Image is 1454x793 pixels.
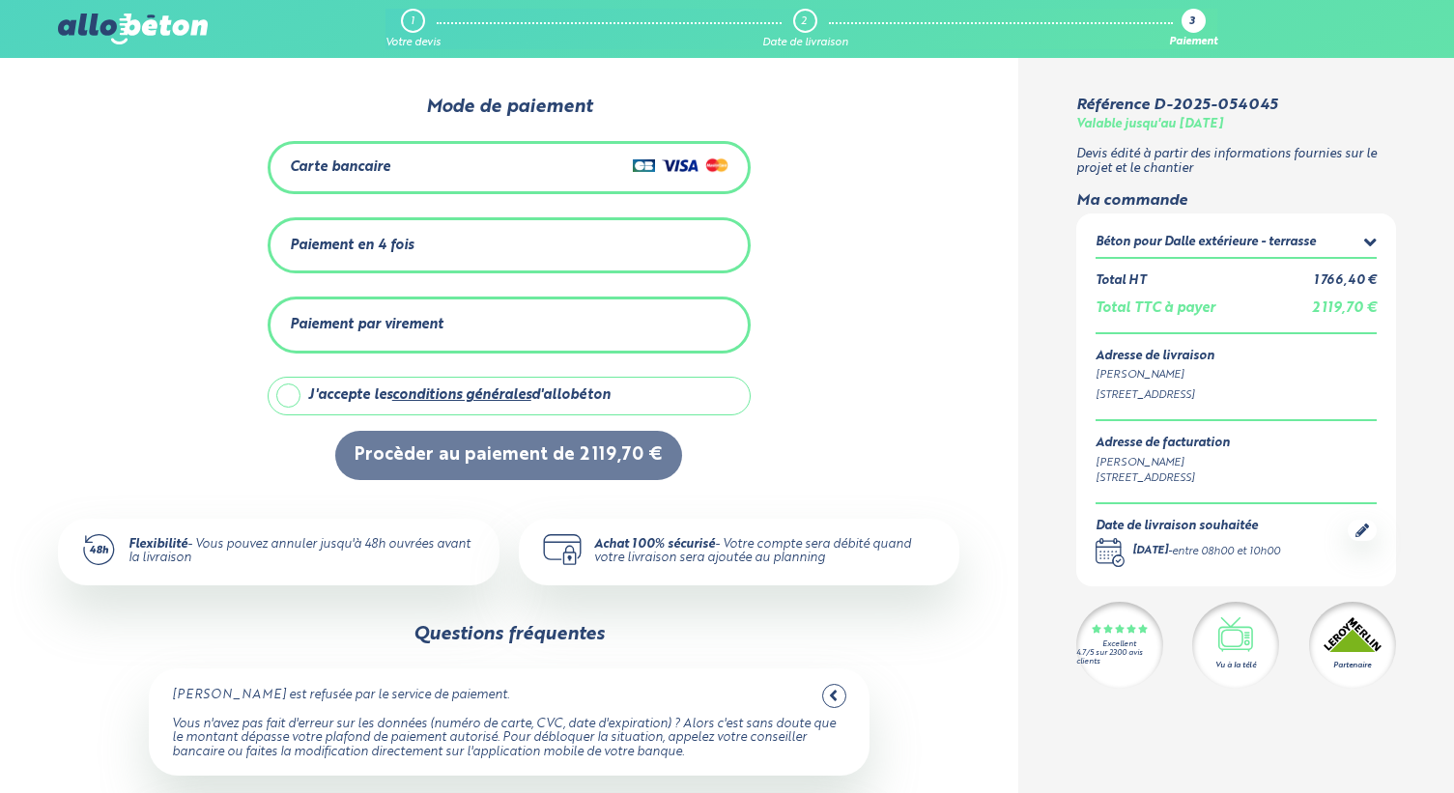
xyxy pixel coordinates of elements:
button: Procèder au paiement de 2 119,70 € [335,431,682,480]
div: Ma commande [1076,192,1396,210]
div: Paiement par virement [290,317,443,333]
img: Cartes de crédit [633,154,728,177]
div: J'accepte les d'allobéton [308,387,611,404]
div: Date de livraison [762,37,848,49]
div: - Votre compte sera débité quand votre livraison sera ajoutée au planning [594,538,936,566]
div: [PERSON_NAME] est refusée par le service de paiement. [172,689,509,703]
div: [PERSON_NAME] [1096,455,1230,471]
div: [STREET_ADDRESS] [1096,387,1377,404]
iframe: Help widget launcher [1282,718,1433,772]
strong: Achat 100% sécurisé [594,538,715,551]
div: - [1132,544,1280,560]
div: - Vous pouvez annuler jusqu'à 48h ouvrées avant la livraison [128,538,476,566]
a: 2 Date de livraison [762,9,848,49]
div: Total TTC à payer [1096,300,1215,317]
div: Mode de paiement [239,97,780,118]
div: 2 [801,15,807,28]
div: 3 [1189,16,1195,29]
div: Votre devis [385,37,441,49]
div: Paiement en 4 fois [290,238,413,254]
div: Date de livraison souhaitée [1096,520,1280,534]
summary: Béton pour Dalle extérieure - terrasse [1096,233,1377,257]
div: Vu à la télé [1215,660,1256,671]
div: Carte bancaire [290,159,390,176]
a: 1 Votre devis [385,9,441,49]
div: Référence D-2025-054045 [1076,97,1277,114]
div: Vous n'avez pas fait d'erreur sur les données (numéro de carte, CVC, date d'expiration) ? Alors c... [172,718,847,760]
div: Questions fréquentes [413,624,605,645]
div: Adresse de facturation [1096,437,1230,451]
div: Partenaire [1333,660,1371,671]
div: entre 08h00 et 10h00 [1172,544,1280,560]
p: Devis édité à partir des informations fournies sur le projet et le chantier [1076,148,1396,176]
div: [PERSON_NAME] [1096,367,1377,383]
div: Total HT [1096,274,1146,289]
div: 1 766,40 € [1314,274,1377,289]
div: [STREET_ADDRESS] [1096,470,1230,487]
div: Valable jusqu'au [DATE] [1076,118,1223,132]
strong: Flexibilité [128,538,187,551]
div: Adresse de livraison [1096,350,1377,364]
div: Excellent [1102,640,1136,649]
div: 1 [411,15,414,28]
a: 3 Paiement [1169,9,1217,49]
div: Béton pour Dalle extérieure - terrasse [1096,236,1316,250]
img: allobéton [58,14,207,44]
span: 2 119,70 € [1312,301,1377,315]
a: conditions générales [392,388,531,402]
div: Paiement [1169,37,1217,49]
div: 4.7/5 sur 2300 avis clients [1076,649,1163,666]
div: [DATE] [1132,544,1168,560]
